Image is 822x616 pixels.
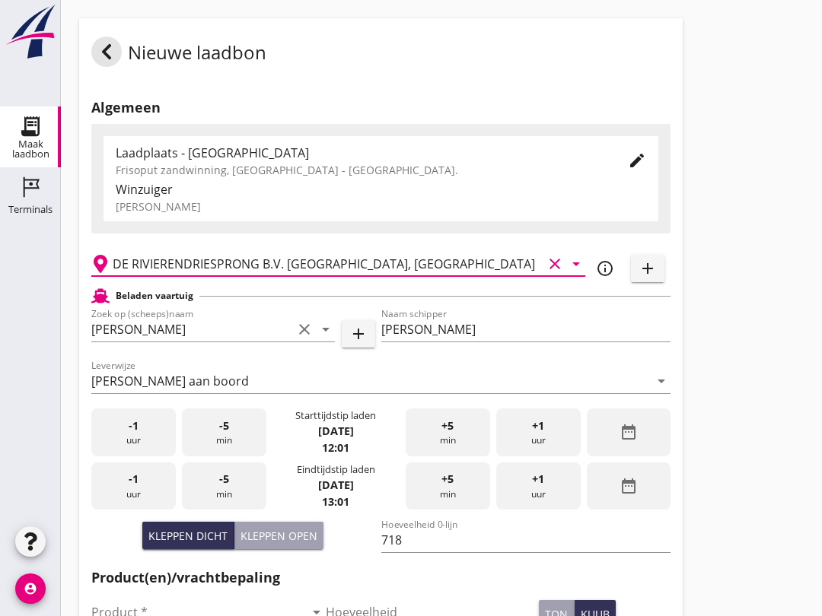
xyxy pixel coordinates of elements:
div: uur [496,462,581,510]
div: Terminals [8,205,53,214]
strong: 13:01 [322,494,349,509]
strong: 12:01 [322,440,349,455]
div: Laadplaats - [GEOGRAPHIC_DATA] [116,144,604,162]
span: +1 [532,418,544,434]
button: Kleppen open [234,522,323,549]
div: [PERSON_NAME] aan boord [91,374,249,388]
span: +5 [441,418,454,434]
strong: [DATE] [318,424,354,438]
div: Eindtijdstip laden [297,462,375,477]
div: Nieuwe laadbon [91,37,266,73]
i: add [639,259,657,278]
i: info_outline [596,259,614,278]
input: Losplaats [113,252,543,276]
h2: Product(en)/vrachtbepaling [91,567,671,588]
i: add [349,325,368,343]
i: edit [628,151,646,170]
div: uur [91,462,176,510]
div: min [182,462,266,510]
i: date_range [620,477,638,495]
i: clear [546,255,564,273]
i: date_range [620,423,638,441]
i: clear [295,320,314,338]
strong: [DATE] [318,478,354,492]
span: -5 [219,471,229,487]
div: min [406,408,490,456]
span: -1 [129,471,139,487]
span: +1 [532,471,544,487]
i: arrow_drop_down [317,320,335,338]
div: Winzuiger [116,180,646,198]
i: arrow_drop_down [652,372,671,390]
div: Frisoput zandwinning, [GEOGRAPHIC_DATA] - [GEOGRAPHIC_DATA]. [116,162,604,178]
input: Naam schipper [381,317,671,341]
input: Zoek op (scheeps)naam [91,317,292,341]
span: -5 [219,418,229,434]
span: +5 [441,471,454,487]
div: Kleppen open [241,528,317,544]
div: min [182,408,266,456]
h2: Beladen vaartuig [116,289,193,303]
i: arrow_drop_down [567,255,585,273]
div: min [406,462,490,510]
i: account_circle [15,573,46,604]
div: [PERSON_NAME] [116,198,646,214]
div: uur [91,408,176,456]
div: Starttijdstip laden [295,408,376,423]
input: Hoeveelheid 0-lijn [381,528,671,552]
div: Kleppen dicht [148,528,228,544]
h2: Algemeen [91,97,671,118]
span: -1 [129,418,139,434]
button: Kleppen dicht [142,522,234,549]
img: logo-small.a267ee39.svg [3,4,58,60]
div: uur [496,408,581,456]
